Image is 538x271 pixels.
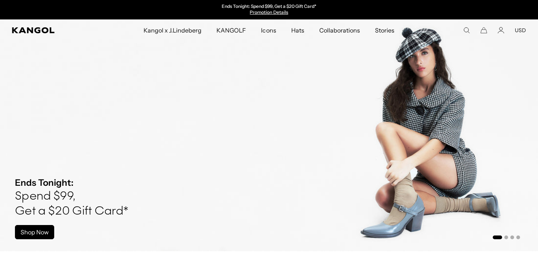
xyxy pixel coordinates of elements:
[15,225,54,239] a: Shop Now
[253,19,283,41] a: Icons
[216,19,246,41] span: KANGOLF
[15,204,128,219] h4: Get a $20 Gift Card*
[192,4,346,16] div: 1 of 2
[516,235,520,239] button: Go to slide 4
[250,9,288,15] a: Promotion Details
[375,19,394,41] span: Stories
[492,234,520,240] ul: Select a slide to show
[136,19,209,41] a: Kangol x J.Lindeberg
[192,4,346,16] div: Announcement
[209,19,253,41] a: KANGOLF
[480,27,487,34] button: Cart
[15,189,128,204] h4: Spend $99,
[261,19,276,41] span: Icons
[222,4,316,10] p: Ends Tonight: Spend $99, Get a $20 Gift Card*
[493,235,502,239] button: Go to slide 1
[510,235,514,239] button: Go to slide 3
[498,27,504,34] a: Account
[144,19,202,41] span: Kangol x J.Lindeberg
[515,27,526,34] button: USD
[504,235,508,239] button: Go to slide 2
[319,19,360,41] span: Collaborations
[192,4,346,16] slideshow-component: Announcement bar
[312,19,368,41] a: Collaborations
[284,19,312,41] a: Hats
[368,19,402,41] a: Stories
[15,177,74,188] strong: Ends Tonight:
[12,27,95,33] a: Kangol
[291,19,304,41] span: Hats
[463,27,470,34] summary: Search here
